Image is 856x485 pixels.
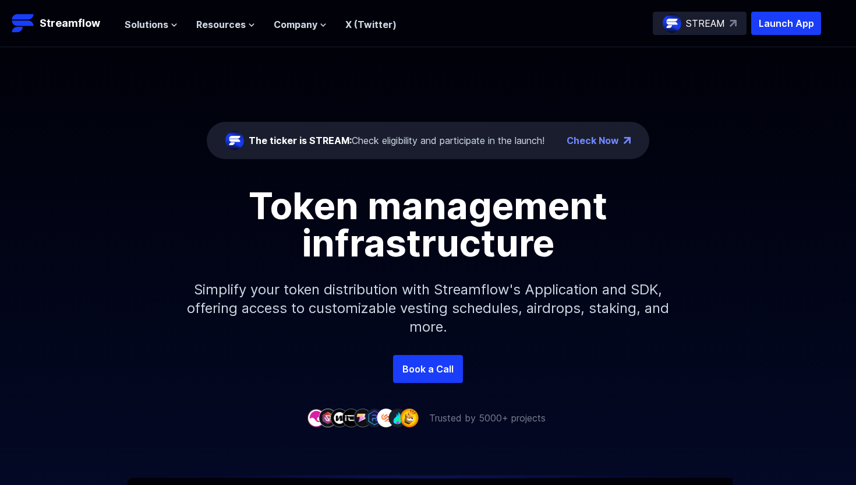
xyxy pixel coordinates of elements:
[751,12,821,35] button: Launch App
[12,12,35,35] img: Streamflow Logo
[125,17,178,31] button: Solutions
[345,19,397,30] a: X (Twitter)
[429,411,546,425] p: Trusted by 5000+ projects
[365,409,384,427] img: company-6
[686,16,725,30] p: STREAM
[653,12,747,35] a: STREAM
[166,187,690,262] h1: Token management infrastructure
[225,131,244,150] img: streamflow-logo-circle.png
[196,17,255,31] button: Resources
[377,409,395,427] img: company-7
[393,355,463,383] a: Book a Call
[12,12,113,35] a: Streamflow
[319,409,337,427] img: company-2
[307,409,326,427] img: company-1
[400,409,419,427] img: company-9
[663,14,681,33] img: streamflow-logo-circle.png
[388,409,407,427] img: company-8
[125,17,168,31] span: Solutions
[567,133,619,147] a: Check Now
[196,17,246,31] span: Resources
[249,133,544,147] div: Check eligibility and participate in the launch!
[342,409,360,427] img: company-4
[353,409,372,427] img: company-5
[624,137,631,144] img: top-right-arrow.png
[249,135,352,146] span: The ticker is STREAM:
[330,409,349,427] img: company-3
[178,262,678,355] p: Simplify your token distribution with Streamflow's Application and SDK, offering access to custom...
[274,17,317,31] span: Company
[40,15,100,31] p: Streamflow
[274,17,327,31] button: Company
[730,20,737,27] img: top-right-arrow.svg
